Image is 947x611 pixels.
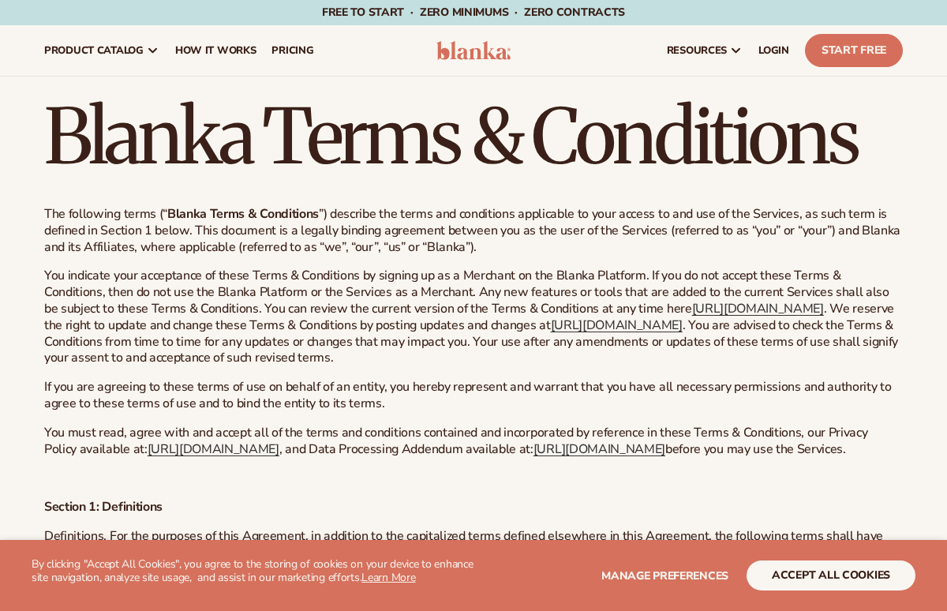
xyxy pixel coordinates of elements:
a: product catalog [36,25,167,76]
a: [URL][DOMAIN_NAME] [533,440,665,458]
p: The following terms (“ ”) describe the terms and conditions applicable to your access to and use ... [44,206,903,255]
a: [URL][DOMAIN_NAME] [551,317,683,334]
a: pricing [264,25,321,76]
img: logo [436,41,511,60]
p: You must read, agree with and accept all of the terms and conditions contained and incorporated b... [44,425,903,458]
span: Free to start · ZERO minimums · ZERO contracts [322,5,625,20]
p: By clicking "Accept All Cookies", you agree to the storing of cookies on your device to enhance s... [32,558,473,585]
h1: Blanka Terms & Conditions [44,99,903,174]
span: How It Works [175,44,256,57]
a: How It Works [167,25,264,76]
p: If you are agreeing to these terms of use on behalf of an entity, you hereby represent and warran... [44,379,903,412]
span: product catalog [44,44,144,57]
span: Manage preferences [601,568,728,583]
a: LOGIN [750,25,797,76]
span: LOGIN [758,44,789,57]
a: [URL][DOMAIN_NAME] [148,440,279,458]
button: Manage preferences [601,560,728,590]
button: accept all cookies [747,560,915,590]
span: resources [667,44,727,57]
a: resources [659,25,750,76]
span: pricing [271,44,313,57]
a: Start Free [805,34,903,67]
b: Section 1: Definitions [44,498,163,515]
b: Blanka Terms & Conditions [167,205,319,223]
p: Definitions. For the purposes of this Agreement, in addition to the capitalized terms defined els... [44,528,903,561]
p: You indicate your acceptance of these Terms & Conditions by signing up as a Merchant on the Blank... [44,268,903,366]
a: [URL][DOMAIN_NAME] [692,300,824,317]
a: Learn More [361,570,415,585]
